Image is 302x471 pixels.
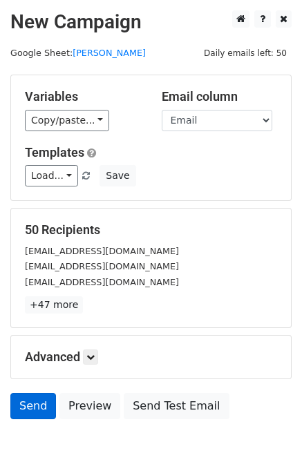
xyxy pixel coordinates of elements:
[124,393,229,419] a: Send Test Email
[10,393,56,419] a: Send
[199,46,292,61] span: Daily emails left: 50
[25,222,277,238] h5: 50 Recipients
[25,145,84,160] a: Templates
[233,405,302,471] iframe: Chat Widget
[25,296,83,314] a: +47 more
[25,246,179,256] small: [EMAIL_ADDRESS][DOMAIN_NAME]
[25,165,78,186] a: Load...
[25,349,277,365] h5: Advanced
[10,10,292,34] h2: New Campaign
[59,393,120,419] a: Preview
[162,89,278,104] h5: Email column
[10,48,146,58] small: Google Sheet:
[25,89,141,104] h5: Variables
[25,110,109,131] a: Copy/paste...
[100,165,135,186] button: Save
[73,48,146,58] a: [PERSON_NAME]
[199,48,292,58] a: Daily emails left: 50
[25,261,179,271] small: [EMAIL_ADDRESS][DOMAIN_NAME]
[25,277,179,287] small: [EMAIL_ADDRESS][DOMAIN_NAME]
